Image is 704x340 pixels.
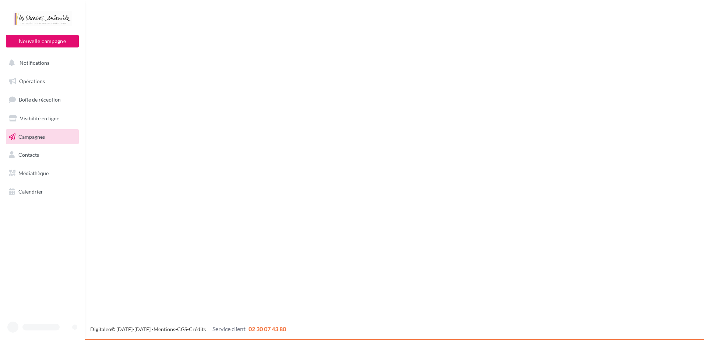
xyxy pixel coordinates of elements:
[19,78,45,84] span: Opérations
[18,170,49,176] span: Médiathèque
[4,184,80,199] a: Calendrier
[90,326,286,332] span: © [DATE]-[DATE] - - -
[189,326,206,332] a: Crédits
[19,96,61,103] span: Boîte de réception
[249,325,286,332] span: 02 30 07 43 80
[154,326,175,332] a: Mentions
[90,326,111,332] a: Digitaleo
[4,129,80,145] a: Campagnes
[18,133,45,139] span: Campagnes
[18,152,39,158] span: Contacts
[4,74,80,89] a: Opérations
[4,147,80,163] a: Contacts
[20,60,49,66] span: Notifications
[18,188,43,195] span: Calendrier
[212,325,246,332] span: Service client
[4,55,77,71] button: Notifications
[20,115,59,121] span: Visibilité en ligne
[6,35,79,47] button: Nouvelle campagne
[4,166,80,181] a: Médiathèque
[4,111,80,126] a: Visibilité en ligne
[177,326,187,332] a: CGS
[4,92,80,107] a: Boîte de réception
